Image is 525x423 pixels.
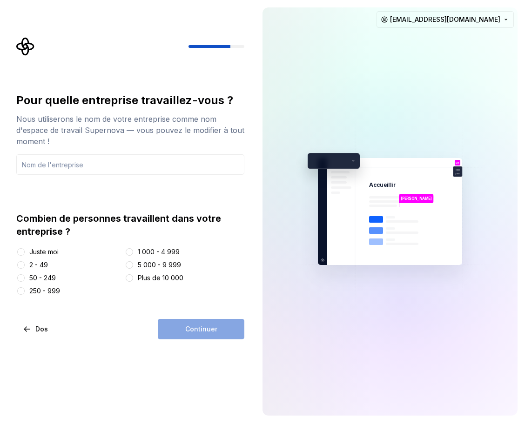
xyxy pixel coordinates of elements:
font: Juste moi [29,248,59,256]
font: Toi [455,168,460,172]
font: Plus de 10 000 [138,274,183,282]
font: 1 000 - 4 999 [138,248,180,256]
font: 2 - 49 [29,261,48,269]
font: Pour quelle entreprise travaillez-vous ? [16,93,233,107]
font: 50 - 249 [29,274,56,282]
input: Nom de l'entreprise [16,154,244,175]
font: pao [455,172,460,175]
font: Dos [35,325,48,333]
font: [EMAIL_ADDRESS][DOMAIN_NAME] [390,15,500,23]
font: Nous utiliserons le nom de votre entreprise comme nom d'espace de travail Supernova — vous pouvez... [16,114,244,146]
font: Accueillir [369,182,396,189]
font: [PERSON_NAME] [401,196,432,201]
font: un [456,161,459,165]
svg: Logo Supernova [16,37,35,56]
font: 250 - 999 [29,287,60,295]
font: Combien de personnes travaillent dans votre entreprise ? [16,213,221,237]
button: [EMAIL_ADDRESS][DOMAIN_NAME] [377,11,514,28]
button: Dos [16,319,56,339]
font: 5 000 - 9 999 [138,261,181,269]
